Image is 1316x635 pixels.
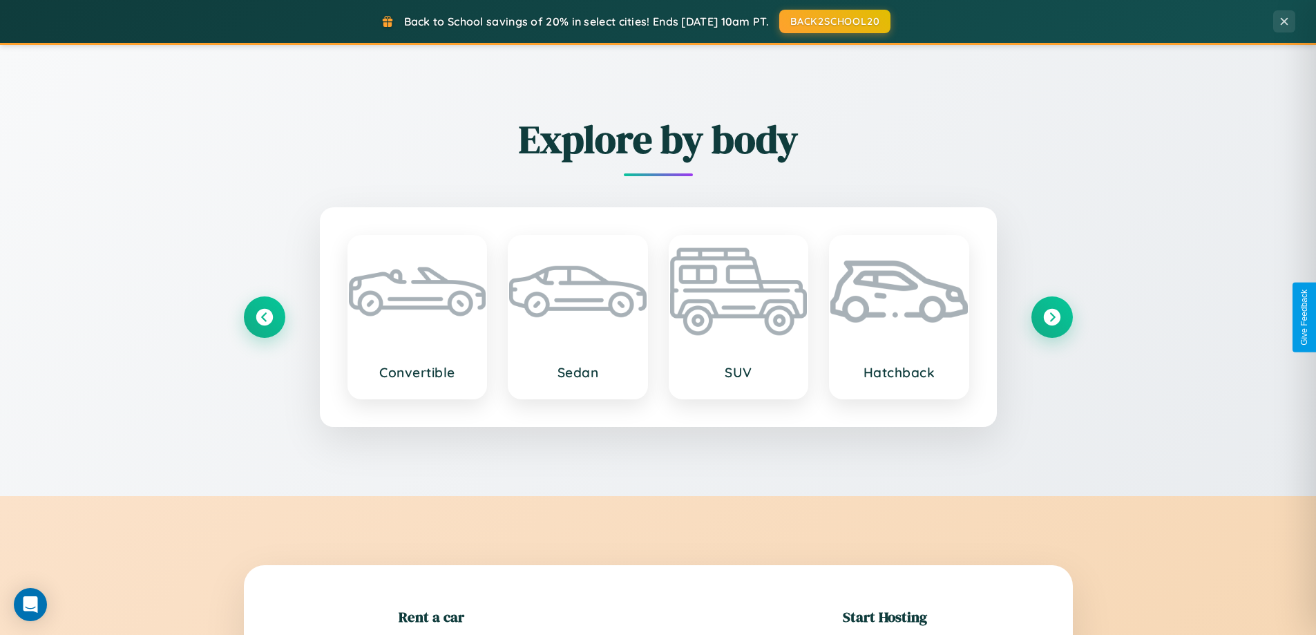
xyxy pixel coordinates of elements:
[404,15,769,28] span: Back to School savings of 20% in select cities! Ends [DATE] 10am PT.
[244,113,1073,166] h2: Explore by body
[844,364,954,381] h3: Hatchback
[1299,290,1309,345] div: Give Feedback
[363,364,473,381] h3: Convertible
[399,607,464,627] h2: Rent a car
[779,10,890,33] button: BACK2SCHOOL20
[843,607,927,627] h2: Start Hosting
[14,588,47,621] div: Open Intercom Messenger
[523,364,633,381] h3: Sedan
[684,364,794,381] h3: SUV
